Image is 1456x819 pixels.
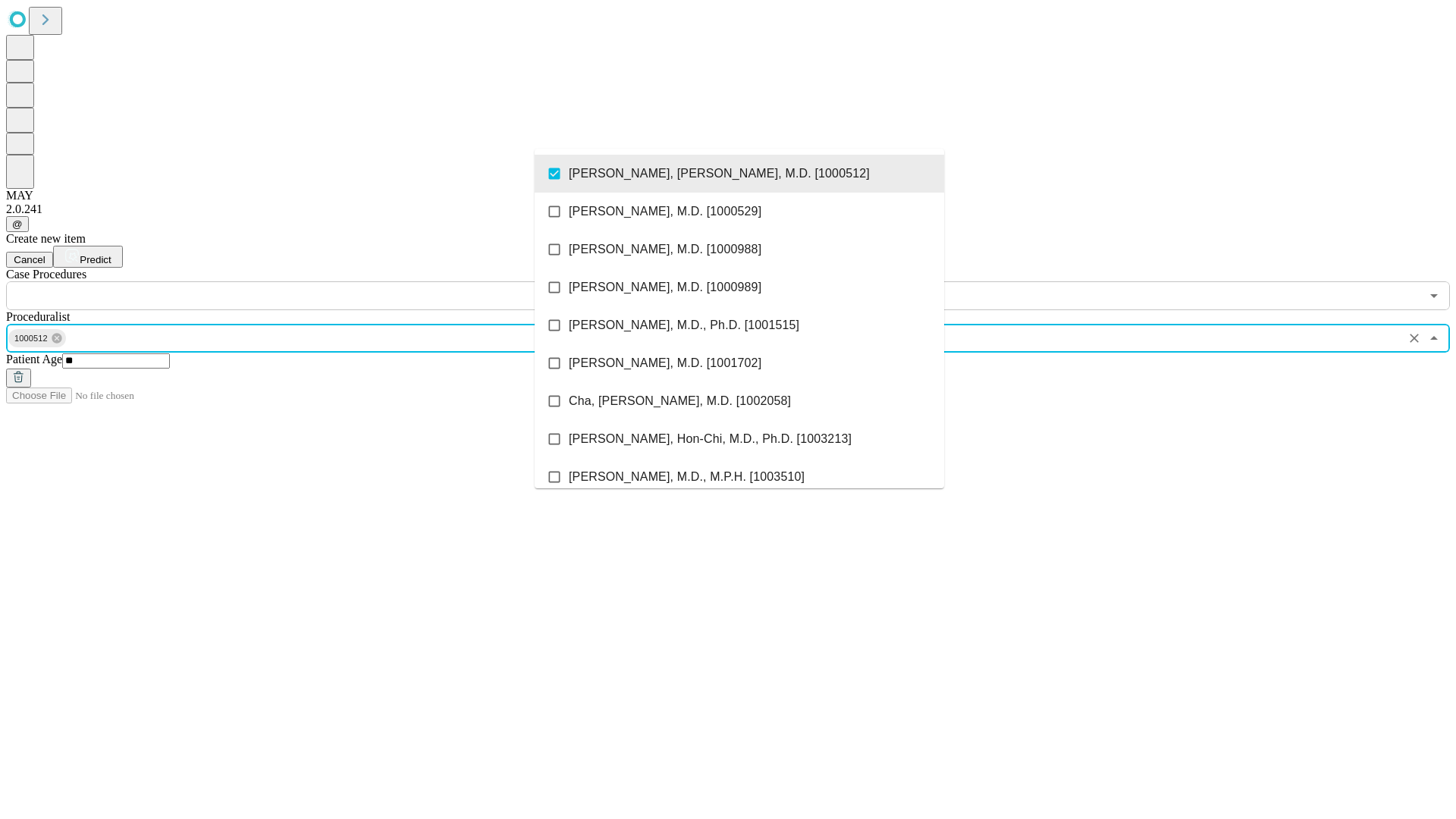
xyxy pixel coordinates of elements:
[569,354,761,372] span: [PERSON_NAME], M.D. [1001702]
[6,268,86,281] span: Scheduled Procedure
[6,252,53,268] button: Cancel
[569,165,870,183] span: [PERSON_NAME], [PERSON_NAME], M.D. [1000512]
[569,316,799,334] span: [PERSON_NAME], M.D., Ph.D. [1001515]
[1423,328,1445,349] button: Close
[6,232,86,245] span: Create new item
[6,310,70,323] span: Proceduralist
[569,392,791,410] span: Cha, [PERSON_NAME], M.D. [1002058]
[12,218,23,230] span: @
[569,278,761,297] span: [PERSON_NAME], M.D. [1000989]
[14,254,45,265] span: Cancel
[80,254,111,265] span: Predict
[6,353,62,366] span: Patient Age
[569,430,852,448] span: [PERSON_NAME], Hon-Chi, M.D., Ph.D. [1003213]
[569,468,805,486] span: [PERSON_NAME], M.D., M.P.H. [1003510]
[569,202,761,221] span: [PERSON_NAME], M.D. [1000529]
[569,240,761,259] span: [PERSON_NAME], M.D. [1000988]
[53,246,123,268] button: Predict
[6,216,29,232] button: @
[6,189,1450,202] div: MAY
[1404,328,1425,349] button: Clear
[8,330,54,347] span: 1000512
[8,329,66,347] div: 1000512
[1423,285,1445,306] button: Open
[6,202,1450,216] div: 2.0.241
